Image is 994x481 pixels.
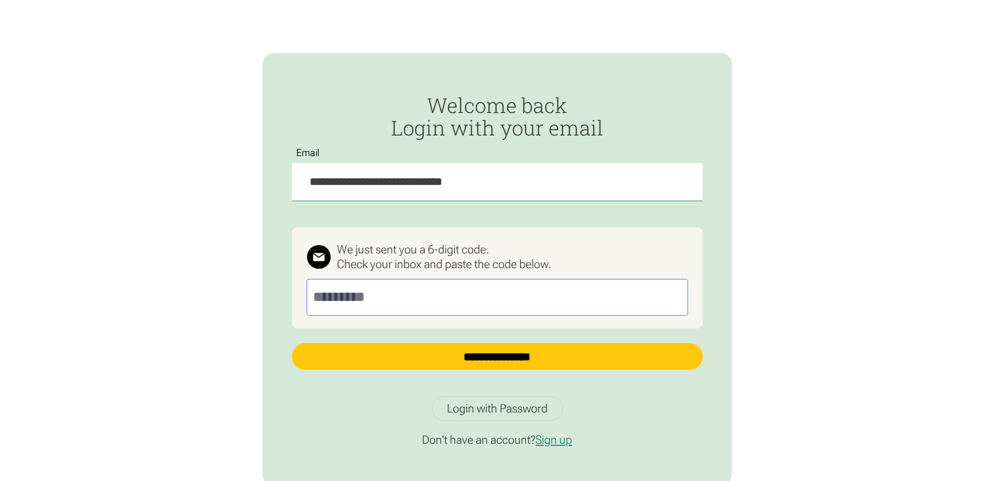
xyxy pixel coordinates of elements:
a: Sign up [535,433,572,447]
h2: Welcome back Login with your email [292,94,703,139]
div: We just sent you a 6-digit code. Check your inbox and paste the code below. [337,242,551,272]
label: Email [292,147,325,159]
div: Login with Password [447,401,548,416]
form: Passwordless Login [292,94,703,385]
p: Don't have an account? [292,433,703,447]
